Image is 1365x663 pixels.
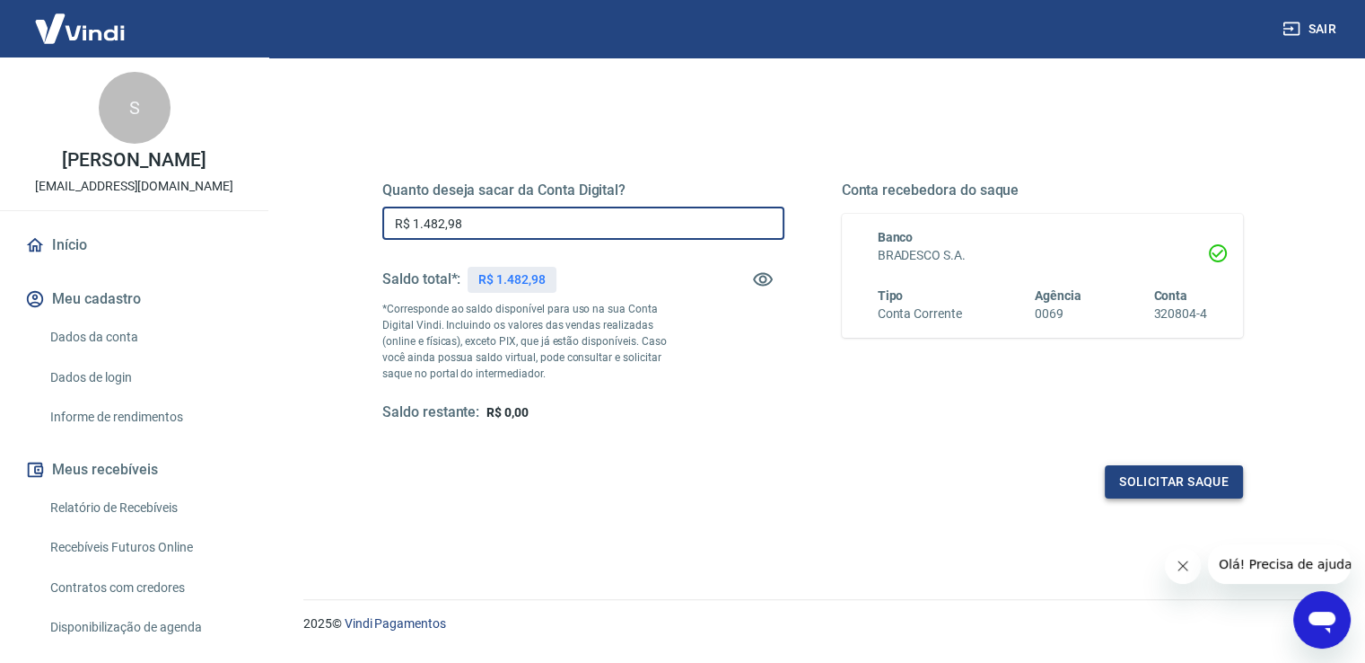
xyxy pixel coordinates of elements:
h5: Saldo total*: [382,270,460,288]
a: Início [22,225,247,265]
button: Meu cadastro [22,279,247,319]
iframe: Botão para abrir a janela de mensagens [1293,591,1351,649]
p: [EMAIL_ADDRESS][DOMAIN_NAME] [35,177,233,196]
a: Dados de login [43,359,247,396]
img: Vindi [22,1,138,56]
a: Informe de rendimentos [43,399,247,436]
a: Vindi Pagamentos [345,616,446,631]
p: [PERSON_NAME] [62,151,206,170]
p: 2025 © [303,614,1322,633]
button: Meus recebíveis [22,450,247,490]
span: Agência [1035,288,1081,303]
a: Contratos com credores [43,570,247,606]
a: Disponibilização de agenda [43,609,247,646]
p: *Corresponde ao saldo disponível para uso na sua Conta Digital Vindi. Incluindo os valores das ve... [382,301,684,382]
h6: 320804-4 [1153,305,1207,323]
span: Banco [878,230,914,244]
span: Conta [1153,288,1187,303]
h6: 0069 [1035,305,1081,323]
h5: Quanto deseja sacar da Conta Digital? [382,181,784,199]
a: Dados da conta [43,319,247,356]
p: R$ 1.482,98 [478,270,545,289]
h6: Conta Corrente [878,305,962,323]
span: Olá! Precisa de ajuda? [11,13,151,27]
h6: BRADESCO S.A. [878,246,1208,265]
span: R$ 0,00 [486,405,529,420]
a: Recebíveis Futuros Online [43,529,247,566]
iframe: Mensagem da empresa [1208,544,1351,584]
span: Tipo [878,288,904,303]
a: Relatório de Recebíveis [43,490,247,526]
div: S [99,72,171,144]
button: Solicitar saque [1105,465,1243,499]
h5: Conta recebedora do saque [842,181,1244,199]
button: Sair [1279,13,1343,46]
h5: Saldo restante: [382,403,479,422]
iframe: Fechar mensagem [1165,548,1201,584]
